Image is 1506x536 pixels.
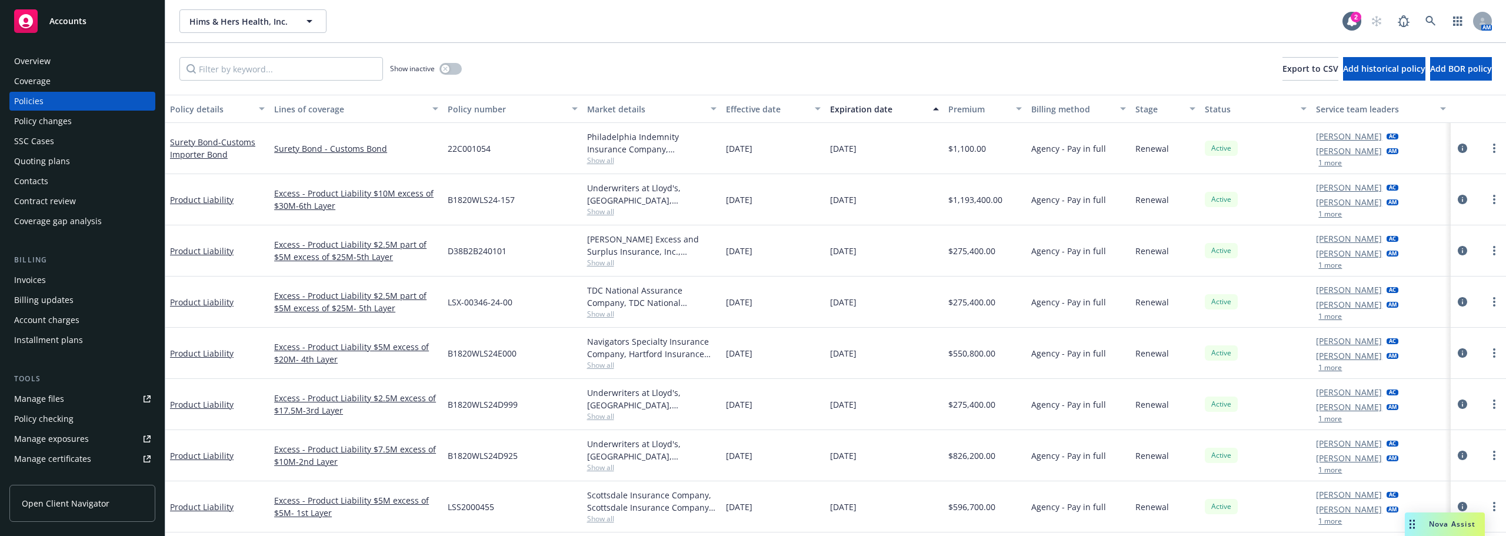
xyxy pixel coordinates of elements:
[1311,95,1450,123] button: Service team leaders
[1318,364,1342,371] button: 1 more
[274,341,438,365] a: Excess - Product Liability $5M excess of $20M- 4th Layer
[948,347,995,359] span: $550,800.00
[9,450,155,468] a: Manage certificates
[170,450,234,461] a: Product Liability
[14,192,76,211] div: Contract review
[1210,501,1233,512] span: Active
[1487,244,1501,258] a: more
[274,494,438,519] a: Excess - Product Liability $5M excess of $5M- 1st Layer
[1405,512,1420,536] div: Drag to move
[825,95,944,123] button: Expiration date
[1135,398,1169,411] span: Renewal
[830,501,857,513] span: [DATE]
[1455,346,1470,360] a: circleInformation
[274,289,438,314] a: Excess - Product Liability $2.5M part of $5M excess of $25M- 5th Layer
[170,297,234,308] a: Product Liability
[587,360,717,370] span: Show all
[1343,63,1425,74] span: Add historical policy
[726,450,752,462] span: [DATE]
[1316,103,1432,115] div: Service team leaders
[1316,145,1382,157] a: [PERSON_NAME]
[582,95,721,123] button: Market details
[948,142,986,155] span: $1,100.00
[1316,196,1382,208] a: [PERSON_NAME]
[830,142,857,155] span: [DATE]
[726,103,808,115] div: Effective date
[1282,63,1338,74] span: Export to CSV
[390,64,435,74] span: Show inactive
[14,410,74,428] div: Policy checking
[587,438,717,462] div: Underwriters at Lloyd's, [GEOGRAPHIC_DATA], [PERSON_NAME] of London, CRC Group
[9,373,155,385] div: Tools
[9,331,155,349] a: Installment plans
[1392,9,1415,33] a: Report a Bug
[1455,244,1470,258] a: circleInformation
[448,142,491,155] span: 22C001054
[1210,297,1233,307] span: Active
[9,410,155,428] a: Policy checking
[1131,95,1200,123] button: Stage
[170,501,234,512] a: Product Liability
[448,296,512,308] span: LSX-00346-24-00
[9,92,155,111] a: Policies
[14,152,70,171] div: Quoting plans
[1210,399,1233,410] span: Active
[1210,143,1233,154] span: Active
[1031,245,1106,257] span: Agency - Pay in full
[14,271,46,289] div: Invoices
[1318,415,1342,422] button: 1 more
[1343,57,1425,81] button: Add historical policy
[587,233,717,258] div: [PERSON_NAME] Excess and Surplus Insurance, Inc., [PERSON_NAME] Group, CRC Group
[9,271,155,289] a: Invoices
[587,155,717,165] span: Show all
[587,182,717,207] div: Underwriters at Lloyd's, [GEOGRAPHIC_DATA], [PERSON_NAME] of London, CRC Group
[587,387,717,411] div: Underwriters at Lloyd's, [GEOGRAPHIC_DATA], [PERSON_NAME] of London, CRC Group
[170,194,234,205] a: Product Liability
[1487,500,1501,514] a: more
[9,389,155,408] a: Manage files
[448,501,494,513] span: LSS2000455
[274,187,438,212] a: Excess - Product Liability $10M excess of $30M-6th Layer
[14,430,89,448] div: Manage exposures
[948,296,995,308] span: $275,400.00
[14,291,74,309] div: Billing updates
[9,254,155,266] div: Billing
[1316,247,1382,259] a: [PERSON_NAME]
[274,443,438,468] a: Excess - Product Liability $7.5M excess of $10M-2nd Layer
[1031,347,1106,359] span: Agency - Pay in full
[1031,103,1113,115] div: Billing method
[1031,501,1106,513] span: Agency - Pay in full
[1031,398,1106,411] span: Agency - Pay in full
[49,16,86,26] span: Accounts
[1318,159,1342,167] button: 1 more
[9,470,155,488] a: Manage claims
[170,399,234,410] a: Product Liability
[9,291,155,309] a: Billing updates
[1316,401,1382,413] a: [PERSON_NAME]
[948,103,1009,115] div: Premium
[1316,335,1382,347] a: [PERSON_NAME]
[1031,296,1106,308] span: Agency - Pay in full
[170,137,255,160] a: Surety Bond
[9,430,155,448] span: Manage exposures
[274,238,438,263] a: Excess - Product Liability $2.5M part of $5M excess of $25M-5th Layer
[170,348,234,359] a: Product Liability
[1210,348,1233,358] span: Active
[830,347,857,359] span: [DATE]
[1487,346,1501,360] a: more
[1316,284,1382,296] a: [PERSON_NAME]
[726,347,752,359] span: [DATE]
[1210,450,1233,461] span: Active
[1135,501,1169,513] span: Renewal
[1316,298,1382,311] a: [PERSON_NAME]
[1316,232,1382,245] a: [PERSON_NAME]
[726,194,752,206] span: [DATE]
[1318,313,1342,320] button: 1 more
[1430,57,1492,81] button: Add BOR policy
[448,103,564,115] div: Policy number
[1031,142,1106,155] span: Agency - Pay in full
[726,501,752,513] span: [DATE]
[948,398,995,411] span: $275,400.00
[587,284,717,309] div: TDC National Assurance Company, TDC National Assurance Company, CRC Group
[1487,192,1501,207] a: more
